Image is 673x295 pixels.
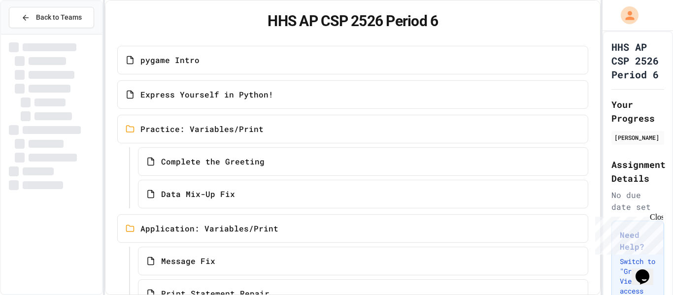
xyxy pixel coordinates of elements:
h1: HHS AP CSP 2526 Period 6 [611,40,664,81]
a: Data Mix-Up Fix [138,180,588,208]
span: Complete the Greeting [161,156,265,167]
span: Back to Teams [36,12,82,23]
button: Back to Teams [9,7,94,28]
h2: Assignment Details [611,158,664,185]
span: Data Mix-Up Fix [161,188,235,200]
a: Complete the Greeting [138,147,588,176]
iframe: chat widget [632,256,663,285]
div: No due date set [611,189,664,213]
h1: HHS AP CSP 2526 Period 6 [117,12,588,30]
h2: Your Progress [611,98,664,125]
iframe: chat widget [591,213,663,255]
span: Message Fix [161,255,215,267]
span: pygame Intro [140,54,200,66]
span: Application: Variables/Print [140,223,278,234]
span: Practice: Variables/Print [140,123,264,135]
div: Chat with us now!Close [4,4,68,63]
a: Express Yourself in Python! [117,80,588,109]
a: Message Fix [138,247,588,275]
div: [PERSON_NAME] [614,133,661,142]
span: Express Yourself in Python! [140,89,273,100]
a: pygame Intro [117,46,588,74]
div: My Account [610,4,641,27]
